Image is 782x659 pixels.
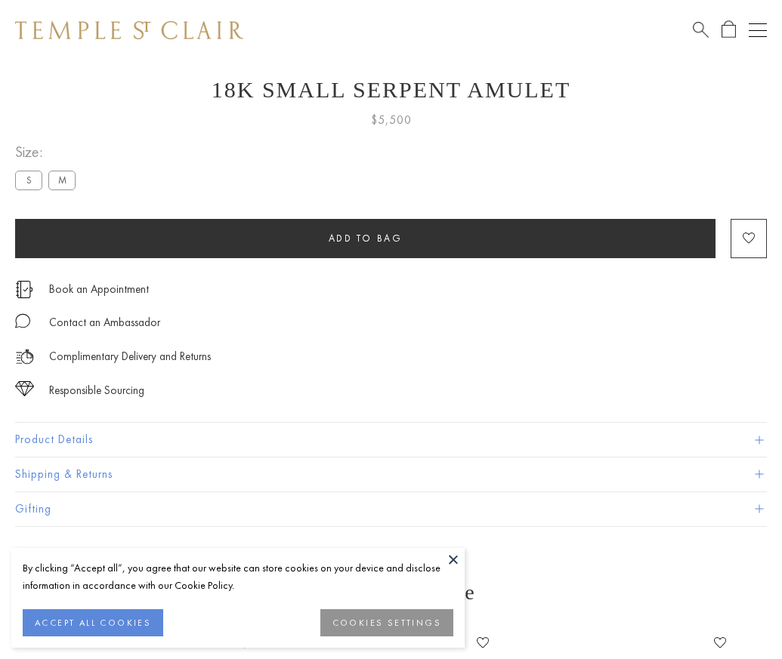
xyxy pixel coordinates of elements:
button: Shipping & Returns [15,457,767,491]
a: Search [693,20,709,39]
p: Complimentary Delivery and Returns [49,347,211,366]
a: Open Shopping Bag [722,20,736,39]
img: icon_appointment.svg [15,281,33,298]
img: Temple St. Clair [15,21,243,39]
span: Add to bag [329,232,403,245]
button: Add to bag [15,219,716,258]
button: Product Details [15,423,767,457]
img: icon_sourcing.svg [15,381,34,396]
span: Size: [15,140,82,165]
label: S [15,171,42,189]
button: Gifting [15,492,767,526]
button: COOKIES SETTINGS [320,609,453,636]
div: By clicking “Accept all”, you agree that our website can store cookies on your device and disclos... [23,559,453,594]
button: ACCEPT ALL COOKIES [23,609,163,636]
h1: 18K Small Serpent Amulet [15,77,767,103]
a: Book an Appointment [49,281,149,297]
div: Contact an Ambassador [49,313,160,332]
div: Responsible Sourcing [49,381,144,400]
img: MessageIcon-01_2.svg [15,313,30,328]
label: M [48,171,76,189]
img: icon_delivery.svg [15,347,34,366]
button: Open navigation [749,21,767,39]
span: $5,500 [371,110,412,130]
